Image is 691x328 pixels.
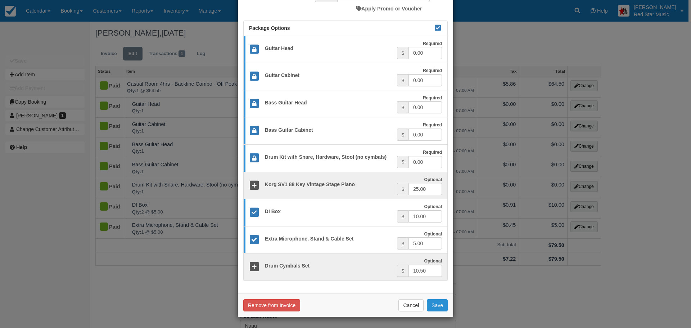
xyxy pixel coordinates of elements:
strong: Required [423,150,442,155]
h5: Guitar Cabinet [259,73,397,78]
small: $ [402,269,404,274]
small: $ [402,78,404,83]
a: Drum Kit with Snare, Hardware, Stool (no cymbals) Required $ [244,144,447,172]
h5: Guitar Head [259,46,397,51]
strong: Optional [424,204,442,209]
strong: Required [423,122,442,127]
h5: Bass Guitar Cabinet [259,127,397,133]
a: Bass Guitar Head Required $ [244,90,447,118]
small: $ [402,214,404,219]
small: $ [402,241,404,246]
a: Apply Promo or Voucher [356,6,422,12]
small: $ [402,132,404,138]
button: Cancel [398,299,424,311]
strong: Required [423,68,442,73]
button: Save [427,299,448,311]
button: Remove from Invoice [243,299,300,311]
h5: Drum Cymbals Set [259,263,397,269]
h5: DI Box [259,209,397,214]
strong: Required [423,95,442,100]
small: $ [402,159,404,165]
h5: Extra Microphone, Stand & Cable Set [259,236,397,242]
a: DI Box Optional $ [244,199,447,226]
strong: Optional [424,259,442,264]
strong: Optional [424,177,442,182]
h5: Bass Guitar Head [259,100,397,105]
a: Korg SV1 88 Key Vintage Stage Piano Optional $ [244,172,447,199]
a: Guitar Cabinet Required $ [244,63,447,90]
span: Package Options [249,25,290,31]
small: $ [402,51,404,56]
h5: Korg SV1 88 Key Vintage Stage Piano [259,182,397,187]
a: Bass Guitar Cabinet Required $ [244,117,447,145]
a: Extra Microphone, Stand & Cable Set Optional $ [244,226,447,254]
small: $ [402,187,404,192]
strong: Required [423,41,442,46]
h5: Drum Kit with Snare, Hardware, Stool (no cymbals) [259,154,397,160]
a: Guitar Head Required $ [244,36,447,63]
small: $ [402,105,404,110]
strong: Optional [424,232,442,237]
a: Drum Cymbals Set Optional $ [244,253,447,280]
